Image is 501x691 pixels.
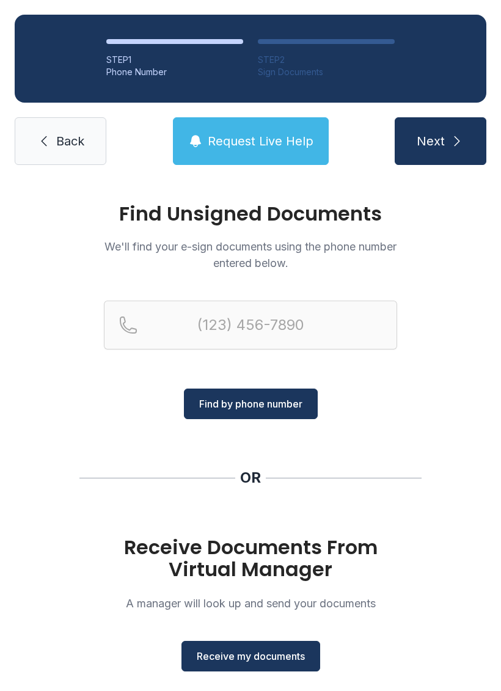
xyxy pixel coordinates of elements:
[106,54,243,66] div: STEP 1
[104,238,397,271] p: We'll find your e-sign documents using the phone number entered below.
[258,54,395,66] div: STEP 2
[106,66,243,78] div: Phone Number
[56,133,84,150] span: Back
[417,133,445,150] span: Next
[208,133,313,150] span: Request Live Help
[197,649,305,664] span: Receive my documents
[258,66,395,78] div: Sign Documents
[240,468,261,488] div: OR
[104,595,397,612] p: A manager will look up and send your documents
[104,301,397,349] input: Reservation phone number
[104,536,397,580] h1: Receive Documents From Virtual Manager
[199,397,302,411] span: Find by phone number
[104,204,397,224] h1: Find Unsigned Documents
